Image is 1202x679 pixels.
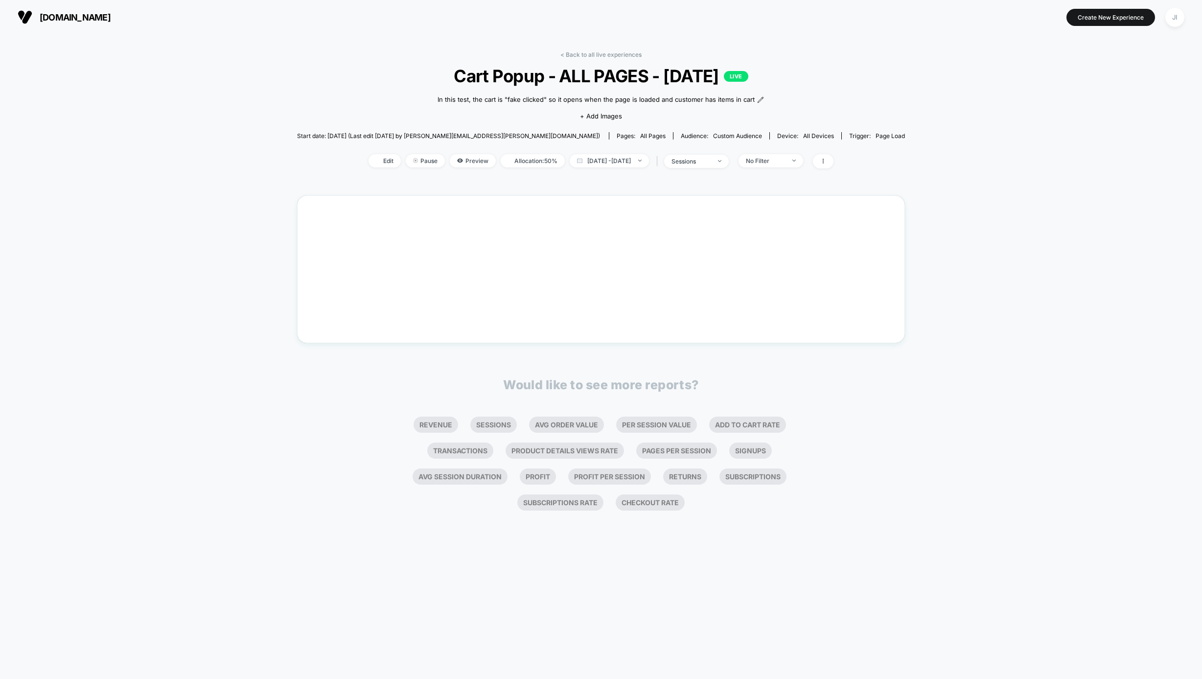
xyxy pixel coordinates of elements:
[636,443,717,459] li: Pages Per Session
[640,132,666,140] span: all pages
[506,443,624,459] li: Product Details Views Rate
[849,132,905,140] div: Trigger:
[503,377,699,392] p: Would like to see more reports?
[520,468,556,485] li: Profit
[1165,8,1184,27] div: JI
[729,443,772,459] li: Signups
[413,158,418,163] img: end
[15,9,114,25] button: [DOMAIN_NAME]
[616,417,697,433] li: Per Session Value
[724,71,748,82] p: LIVE
[560,51,642,58] a: < Back to all live experiences
[663,468,707,485] li: Returns
[327,66,874,86] span: Cart Popup - ALL PAGES - [DATE]
[406,154,445,167] span: Pause
[671,158,711,165] div: sessions
[369,154,401,167] span: Edit
[681,132,762,140] div: Audience:
[769,132,841,140] span: Device:
[297,132,600,140] span: Start date: [DATE] (Last edit [DATE] by [PERSON_NAME][EMAIL_ADDRESS][PERSON_NAME][DOMAIN_NAME])
[413,468,508,485] li: Avg Session Duration
[876,132,905,140] span: Page Load
[501,154,565,167] span: Allocation: 50%
[709,417,786,433] li: Add To Cart Rate
[1162,7,1187,27] button: JI
[792,160,796,162] img: end
[517,494,603,511] li: Subscriptions Rate
[40,12,111,23] span: [DOMAIN_NAME]
[746,157,785,164] div: No Filter
[18,10,32,24] img: Visually logo
[414,417,458,433] li: Revenue
[450,154,496,167] span: Preview
[568,468,651,485] li: Profit Per Session
[580,112,622,120] span: + Add Images
[713,132,762,140] span: Custom Audience
[718,160,721,162] img: end
[654,154,664,168] span: |
[570,154,649,167] span: [DATE] - [DATE]
[470,417,517,433] li: Sessions
[427,443,493,459] li: Transactions
[719,468,786,485] li: Subscriptions
[803,132,834,140] span: all devices
[577,158,582,163] img: calendar
[638,160,642,162] img: end
[617,132,666,140] div: Pages:
[616,494,685,511] li: Checkout Rate
[529,417,604,433] li: Avg Order Value
[1066,9,1155,26] button: Create New Experience
[438,95,755,105] span: In this test, the cart is "fake clicked" so it opens when the page is loaded and customer has ite...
